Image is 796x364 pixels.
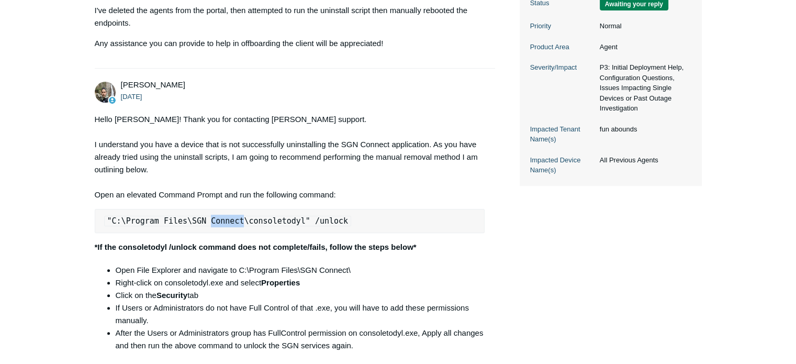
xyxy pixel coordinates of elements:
dd: All Previous Agents [595,155,691,166]
strong: Properties [261,278,300,287]
li: Right-click on consoletodyl.exe and select [116,277,485,289]
li: Click on the tab [116,289,485,302]
dt: Severity/Impact [530,62,595,73]
dt: Impacted Tenant Name(s) [530,124,595,145]
dd: P3: Initial Deployment Help, Configuration Questions, Issues Impacting Single Devices or Past Out... [595,62,691,114]
li: After the Users or Administrators group has FullControl permission on consoletodyl.exe, Apply all... [116,327,485,352]
dt: Impacted Device Name(s) [530,155,595,175]
dt: Priority [530,21,595,31]
li: Open File Explorer and navigate to C:\Program Files\SGN Connect\ [116,264,485,277]
dt: Product Area [530,42,595,52]
code: "C:\Program Files\SGN Connect\consoletodyl" /unlock [104,216,352,226]
span: Michael Tjader [121,80,185,89]
li: If Users or Administrators do not have Full Control of that .exe, you will have to add these perm... [116,302,485,327]
p: Any assistance you can provide to help in offboarding the client will be appreciated! [95,37,485,50]
dd: fun abounds [595,124,691,135]
time: 08/28/2025, 13:00 [121,93,142,101]
strong: *If the consoletodyl /unlock command does not complete/fails, follow the steps below* [95,242,417,251]
dd: Normal [595,21,691,31]
strong: Security [156,291,187,300]
p: I've deleted the agents from the portal, then attempted to run the uninstall script then manually... [95,4,485,29]
dd: Agent [595,42,691,52]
